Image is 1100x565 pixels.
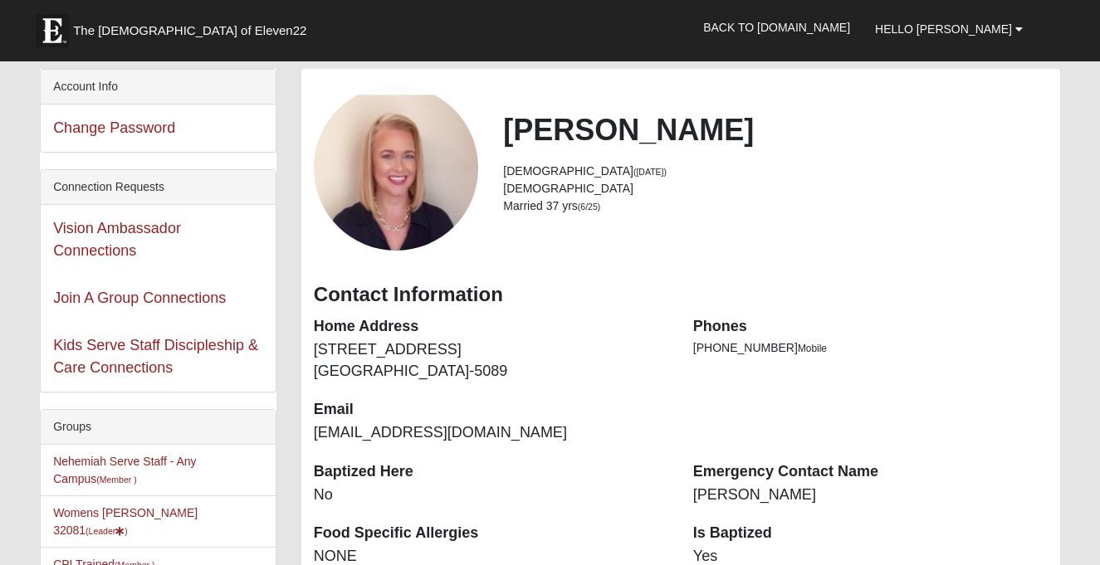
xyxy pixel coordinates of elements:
[875,22,1012,36] span: Hello [PERSON_NAME]
[314,523,668,544] dt: Food Specific Allergies
[314,339,668,382] dd: [STREET_ADDRESS] [GEOGRAPHIC_DATA]-5089
[633,167,667,177] small: ([DATE])
[503,112,1048,148] h2: [PERSON_NAME]
[863,8,1035,50] a: Hello [PERSON_NAME]
[314,485,668,506] dd: No
[693,316,1048,338] dt: Phones
[693,461,1048,483] dt: Emergency Contact Name
[314,422,668,444] dd: [EMAIL_ADDRESS][DOMAIN_NAME]
[86,526,128,536] small: (Leader )
[53,290,226,306] a: Join A Group Connections
[41,70,276,105] div: Account Info
[53,506,198,537] a: Womens [PERSON_NAME] 32081(Leader)
[27,6,359,47] a: The [DEMOGRAPHIC_DATA] of Eleven22
[53,455,197,485] a: Nehemiah Serve Staff - Any Campus(Member )
[53,119,175,136] a: Change Password
[503,197,1048,215] li: Married 37 yrs
[503,163,1048,180] li: [DEMOGRAPHIC_DATA]
[798,343,827,354] span: Mobile
[578,202,600,212] small: (6/25)
[314,461,668,483] dt: Baptized Here
[53,337,258,376] a: Kids Serve Staff Discipleship & Care Connections
[693,339,1048,357] li: [PHONE_NUMBER]
[314,399,668,421] dt: Email
[503,180,1048,197] li: [DEMOGRAPHIC_DATA]
[53,220,181,259] a: Vision Ambassador Connections
[691,7,863,48] a: Back to [DOMAIN_NAME]
[314,283,1048,307] h3: Contact Information
[314,85,479,251] a: View Fullsize Photo
[41,170,276,205] div: Connection Requests
[693,485,1048,506] dd: [PERSON_NAME]
[41,410,276,445] div: Groups
[36,14,69,47] img: Eleven22 logo
[314,316,668,338] dt: Home Address
[693,523,1048,544] dt: Is Baptized
[73,22,306,39] span: The [DEMOGRAPHIC_DATA] of Eleven22
[96,475,136,485] small: (Member )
